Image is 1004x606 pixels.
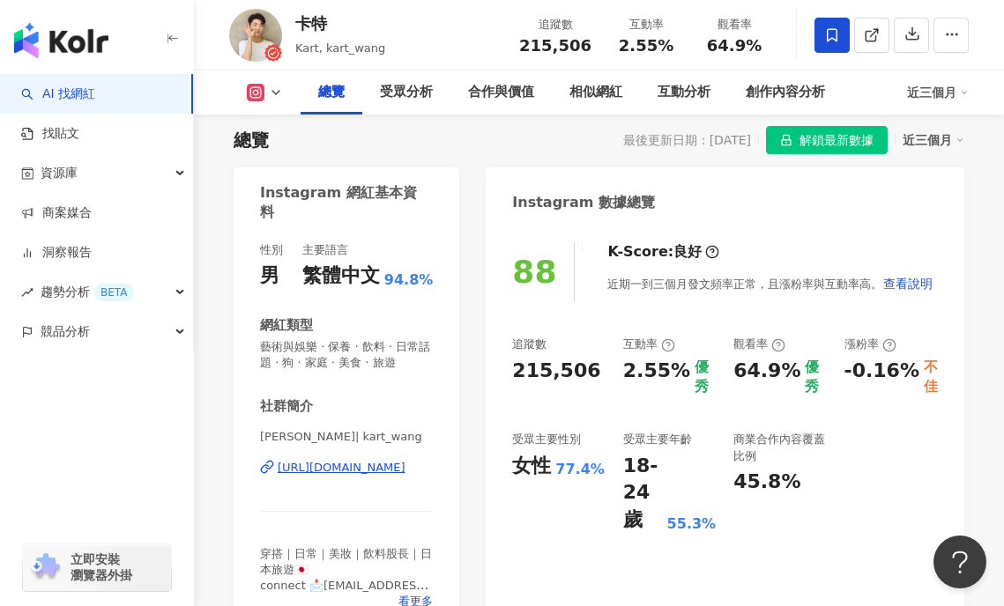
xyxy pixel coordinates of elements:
[468,82,534,103] div: 合作與價值
[41,312,90,351] span: 競品分析
[14,23,108,58] img: logo
[260,242,283,258] div: 性別
[623,336,675,352] div: 互動率
[607,242,719,262] div: K-Score :
[512,193,655,212] div: Instagram 數據總覽
[21,125,79,143] a: 找貼文
[555,460,605,479] div: 77.4%
[673,242,702,262] div: 良好
[260,460,433,476] a: [URL][DOMAIN_NAME]
[384,270,434,290] span: 94.8%
[21,204,92,222] a: 商案媒合
[260,183,424,223] div: Instagram 網紅基本資料
[71,551,132,583] span: 立即安裝 瀏覽器外掛
[234,128,269,152] div: 總覽
[41,272,134,312] span: 趨勢分析
[21,286,33,299] span: rise
[733,358,800,397] div: 64.9%
[295,12,385,34] div: 卡特
[519,36,591,55] span: 215,506
[623,432,692,447] div: 受眾主要年齡
[260,339,433,371] span: 藝術與娛樂 · 保養 · 飲料 · 日常話題 · 狗 · 家庭 · 美食 · 旅遊
[766,126,888,154] button: 解鎖最新數據
[512,432,581,447] div: 受眾主要性別
[619,37,673,55] span: 2.55%
[569,82,622,103] div: 相似網紅
[519,16,591,33] div: 追蹤數
[933,536,986,588] iframe: Help Scout Beacon - Open
[302,242,348,258] div: 主要語言
[907,78,969,107] div: 近三個月
[707,37,762,55] span: 64.9%
[93,284,134,301] div: BETA
[701,16,768,33] div: 觀看率
[746,82,825,103] div: 創作內容分析
[512,453,551,480] div: 女性
[607,266,933,301] div: 近期一到三個月發文頻率正常，且漲粉率與互動率高。
[733,432,826,463] div: 商業合作內容覆蓋比例
[318,82,345,103] div: 總覽
[623,133,751,147] div: 最後更新日期：[DATE]
[613,16,680,33] div: 互動率
[260,397,313,416] div: 社群簡介
[799,127,874,155] span: 解鎖最新數據
[302,262,380,290] div: 繁體中文
[260,429,433,445] span: [PERSON_NAME]| kart_wang
[844,336,896,352] div: 漲粉率
[23,543,171,591] a: chrome extension立即安裝 瀏覽器外掛
[21,85,95,103] a: searchAI 找網紅
[733,469,800,496] div: 45.8%
[658,82,710,103] div: 互動分析
[28,553,63,581] img: chrome extension
[21,244,92,262] a: 洞察報告
[278,460,405,476] div: [URL][DOMAIN_NAME]
[924,358,938,397] div: 不佳
[780,134,792,146] span: lock
[623,358,690,397] div: 2.55%
[883,277,933,291] span: 查看說明
[733,336,785,352] div: 觀看率
[295,41,385,55] span: Kart, kart_wang
[512,336,547,352] div: 追蹤數
[623,453,663,534] div: 18-24 歲
[260,316,313,335] div: 網紅類型
[229,9,282,62] img: KOL Avatar
[380,82,433,103] div: 受眾分析
[805,358,826,397] div: 優秀
[667,514,717,534] div: 55.3%
[882,266,933,301] button: 查看說明
[512,358,600,385] div: 215,506
[260,262,279,290] div: 男
[844,358,919,385] div: -0.16%
[695,358,716,397] div: 優秀
[903,129,964,151] div: 近三個月
[41,153,78,193] span: 資源庫
[512,254,556,290] div: 88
